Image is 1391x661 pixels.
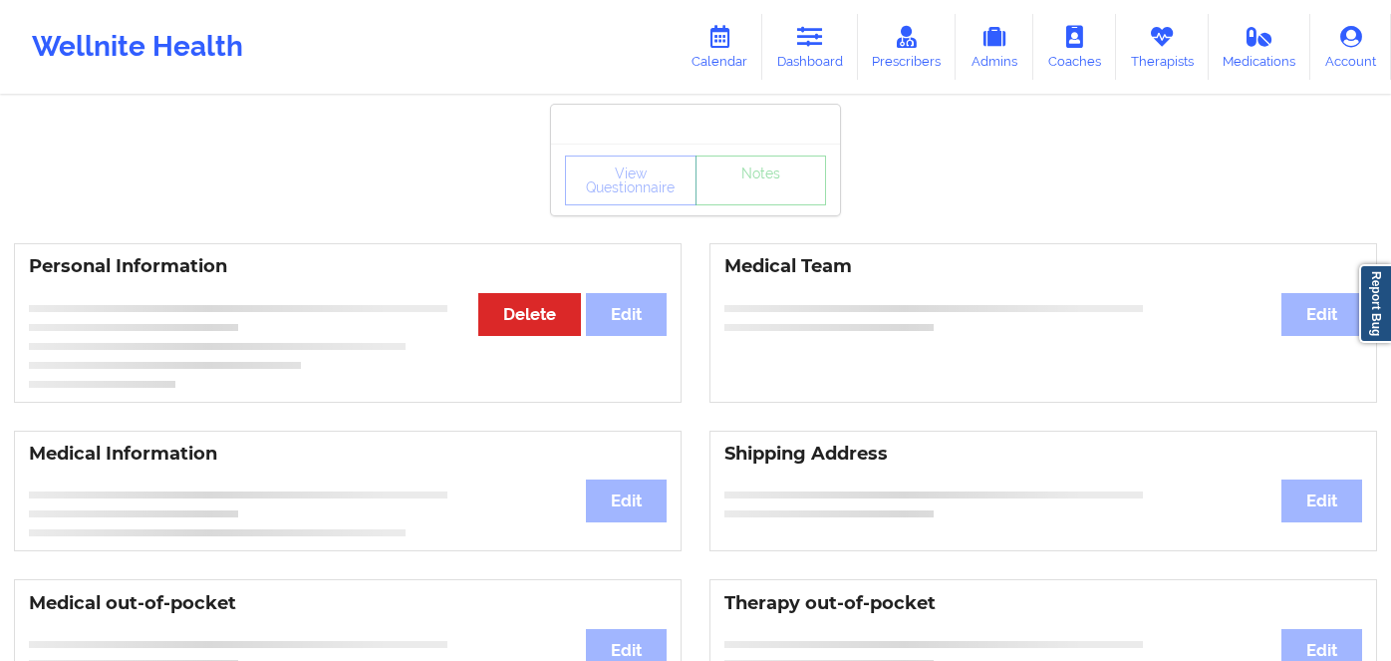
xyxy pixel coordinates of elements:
a: Report Bug [1359,264,1391,343]
a: Therapists [1116,14,1209,80]
h3: Medical Team [724,255,1362,278]
h3: Shipping Address [724,443,1362,466]
a: Admins [956,14,1033,80]
h3: Personal Information [29,255,667,278]
h3: Therapy out-of-pocket [724,592,1362,615]
h3: Medical Information [29,443,667,466]
a: Medications [1209,14,1311,80]
h3: Medical out-of-pocket [29,592,667,615]
a: Calendar [677,14,762,80]
a: Account [1310,14,1391,80]
a: Dashboard [762,14,858,80]
a: Coaches [1033,14,1116,80]
button: Delete [478,293,581,336]
a: Prescribers [858,14,957,80]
